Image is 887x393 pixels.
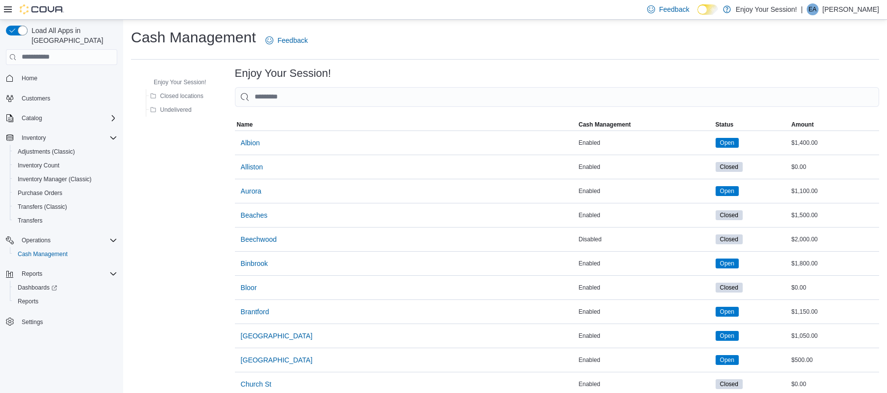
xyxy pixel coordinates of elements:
button: Purchase Orders [10,186,121,200]
div: $500.00 [789,354,879,366]
span: Adjustments (Classic) [14,146,117,158]
button: Inventory [2,131,121,145]
input: Dark Mode [697,4,718,15]
div: Enabled [577,137,714,149]
div: $0.00 [789,161,879,173]
span: Cash Management [14,248,117,260]
a: Feedback [262,31,311,50]
div: Enabled [577,282,714,294]
input: This is a search bar. As you type, the results lower in the page will automatically filter. [235,87,879,107]
span: Enjoy Your Session! [154,78,206,86]
a: Transfers (Classic) [14,201,71,213]
span: Purchase Orders [18,189,63,197]
span: Open [720,331,734,340]
span: Open [716,259,739,268]
button: [GEOGRAPHIC_DATA] [237,350,317,370]
button: Home [2,71,121,85]
span: Closed locations [160,92,203,100]
nav: Complex example [6,67,117,355]
span: Open [720,187,734,196]
span: [GEOGRAPHIC_DATA] [241,331,313,341]
p: [PERSON_NAME] [822,3,879,15]
a: Customers [18,93,54,104]
button: Beaches [237,205,271,225]
a: Adjustments (Classic) [14,146,79,158]
span: Load All Apps in [GEOGRAPHIC_DATA] [28,26,117,45]
button: Alliston [237,157,267,177]
span: Open [720,356,734,364]
button: Name [235,119,577,131]
span: Dashboards [14,282,117,294]
button: Beechwood [237,229,281,249]
span: Catalog [22,114,42,122]
div: Enabled [577,306,714,318]
a: Dashboards [14,282,61,294]
a: Dashboards [10,281,121,295]
span: Transfers [14,215,117,227]
button: Inventory Manager (Classic) [10,172,121,186]
button: Bloor [237,278,261,297]
span: Albion [241,138,260,148]
span: Closed [716,234,743,244]
span: Open [716,355,739,365]
button: Transfers [10,214,121,228]
span: Inventory Count [18,162,60,169]
span: Open [716,138,739,148]
span: Adjustments (Classic) [18,148,75,156]
div: Elora Allen [807,3,819,15]
span: Settings [22,318,43,326]
button: Catalog [18,112,46,124]
span: Settings [18,315,117,327]
span: Home [22,74,37,82]
span: Home [18,72,117,84]
span: Inventory [18,132,117,144]
span: Closed [720,163,738,171]
button: [GEOGRAPHIC_DATA] [237,326,317,346]
button: Catalog [2,111,121,125]
div: $1,100.00 [789,185,879,197]
a: Purchase Orders [14,187,66,199]
button: Reports [10,295,121,308]
button: Adjustments (Classic) [10,145,121,159]
span: Aurora [241,186,262,196]
button: Inventory [18,132,50,144]
span: Inventory Manager (Classic) [14,173,117,185]
div: Enabled [577,354,714,366]
span: Closed [716,162,743,172]
span: Brantford [241,307,269,317]
span: Amount [791,121,814,129]
span: Inventory Count [14,160,117,171]
div: Enabled [577,378,714,390]
a: Reports [14,295,42,307]
span: Open [716,331,739,341]
span: Cash Management [18,250,67,258]
span: Inventory [22,134,46,142]
button: Operations [18,234,55,246]
button: Binbrook [237,254,272,273]
span: Closed [720,235,738,244]
span: Closed [716,379,743,389]
h3: Enjoy Your Session! [235,67,331,79]
button: Undelivered [146,104,196,116]
span: Undelivered [160,106,192,114]
span: Operations [18,234,117,246]
span: Transfers (Classic) [18,203,67,211]
div: Enabled [577,209,714,221]
span: Transfers (Classic) [14,201,117,213]
span: Reports [18,297,38,305]
span: Feedback [277,35,307,45]
div: $1,150.00 [789,306,879,318]
span: Closed [720,283,738,292]
div: Enabled [577,258,714,269]
span: Dashboards [18,284,57,292]
span: Open [720,307,734,316]
span: Open [716,186,739,196]
span: Feedback [659,4,689,14]
span: Reports [18,268,117,280]
span: Customers [22,95,50,102]
button: Amount [789,119,879,131]
span: Alliston [241,162,263,172]
a: Inventory Count [14,160,64,171]
span: Transfers [18,217,42,225]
